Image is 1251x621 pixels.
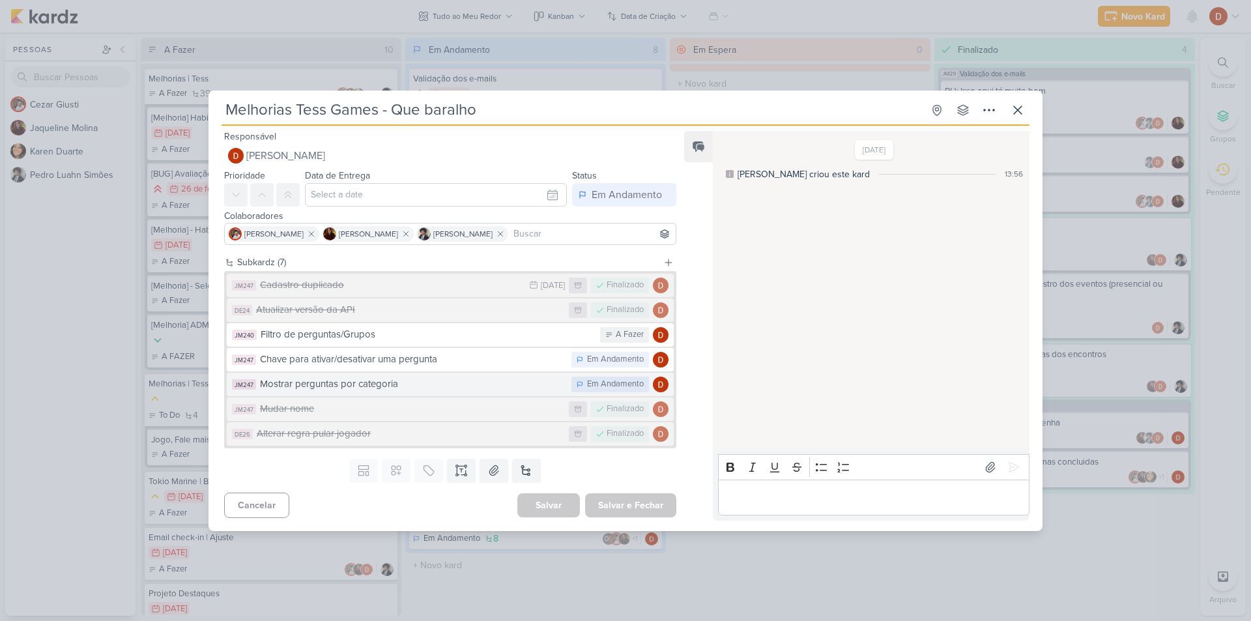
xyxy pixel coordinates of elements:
img: Davi Elias Teixeira [653,302,669,318]
div: Finalizado [607,304,644,317]
label: Status [572,170,597,181]
div: Em Andamento [587,378,644,391]
img: Davi Elias Teixeira [228,148,244,164]
button: JM247 Chave para ativar/desativar uma pergunta Em Andamento [227,348,674,371]
div: DE24 [232,305,252,315]
span: [PERSON_NAME] [339,228,398,240]
div: Alterar regra pular jogador [257,426,562,441]
div: 13:56 [1005,168,1023,180]
div: Filtro de perguntas/Grupos [261,327,594,342]
div: Finalizado [607,279,644,292]
div: A Fazer [616,328,644,341]
button: JM247 Mostrar perguntas por categoria Em Andamento [227,373,674,396]
img: Davi Elias Teixeira [653,278,669,293]
div: JM240 [232,330,257,340]
div: JM247 [232,354,256,365]
img: Jaqueline Molina [323,227,336,240]
div: Subkardz (7) [237,255,658,269]
img: Davi Elias Teixeira [653,327,669,343]
div: JM247 [232,379,256,390]
div: Mostrar perguntas por categoria [260,377,565,392]
img: Cezar Giusti [229,227,242,240]
div: JM247 [232,404,256,414]
button: [PERSON_NAME] [224,144,676,167]
div: Mudar nome [260,401,562,416]
div: Atualizar versão da API [256,302,562,317]
input: Kard Sem Título [222,98,923,122]
div: [PERSON_NAME] criou este kard [738,167,870,181]
div: Finalizado [607,403,644,416]
div: JM247 [232,280,256,291]
label: Data de Entrega [305,170,370,181]
div: Editor editing area: main [718,480,1029,515]
button: Cancelar [224,493,289,518]
span: [PERSON_NAME] [244,228,304,240]
button: JM247 Mudar nome Finalizado [227,397,674,421]
div: Chave para ativar/desativar uma pergunta [260,352,565,367]
input: Select a date [305,183,567,207]
button: DE26 Alterar regra pular jogador Finalizado [227,422,674,446]
label: Prioridade [224,170,265,181]
img: Davi Elias Teixeira [653,377,669,392]
span: [PERSON_NAME] [433,228,493,240]
button: JM247 Cadastro duplicado [DATE] Finalizado [227,274,674,297]
div: DE26 [232,429,253,439]
div: Finalizado [607,427,644,440]
div: Em Andamento [587,353,644,366]
button: DE24 Atualizar versão da API Finalizado [227,298,674,322]
div: Cadastro duplicado [260,278,523,293]
div: Editor toolbar [718,454,1029,480]
input: Buscar [511,226,673,242]
img: Pedro Luahn Simões [418,227,431,240]
img: Davi Elias Teixeira [653,401,669,417]
div: [DATE] [541,282,565,290]
label: Responsável [224,131,276,142]
button: JM240 Filtro de perguntas/Grupos A Fazer [227,323,674,347]
img: Davi Elias Teixeira [653,426,669,442]
div: Colaboradores [224,209,676,223]
img: Davi Elias Teixeira [653,352,669,368]
div: Em Andamento [592,187,662,203]
button: Em Andamento [572,183,676,207]
span: [PERSON_NAME] [246,148,325,164]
